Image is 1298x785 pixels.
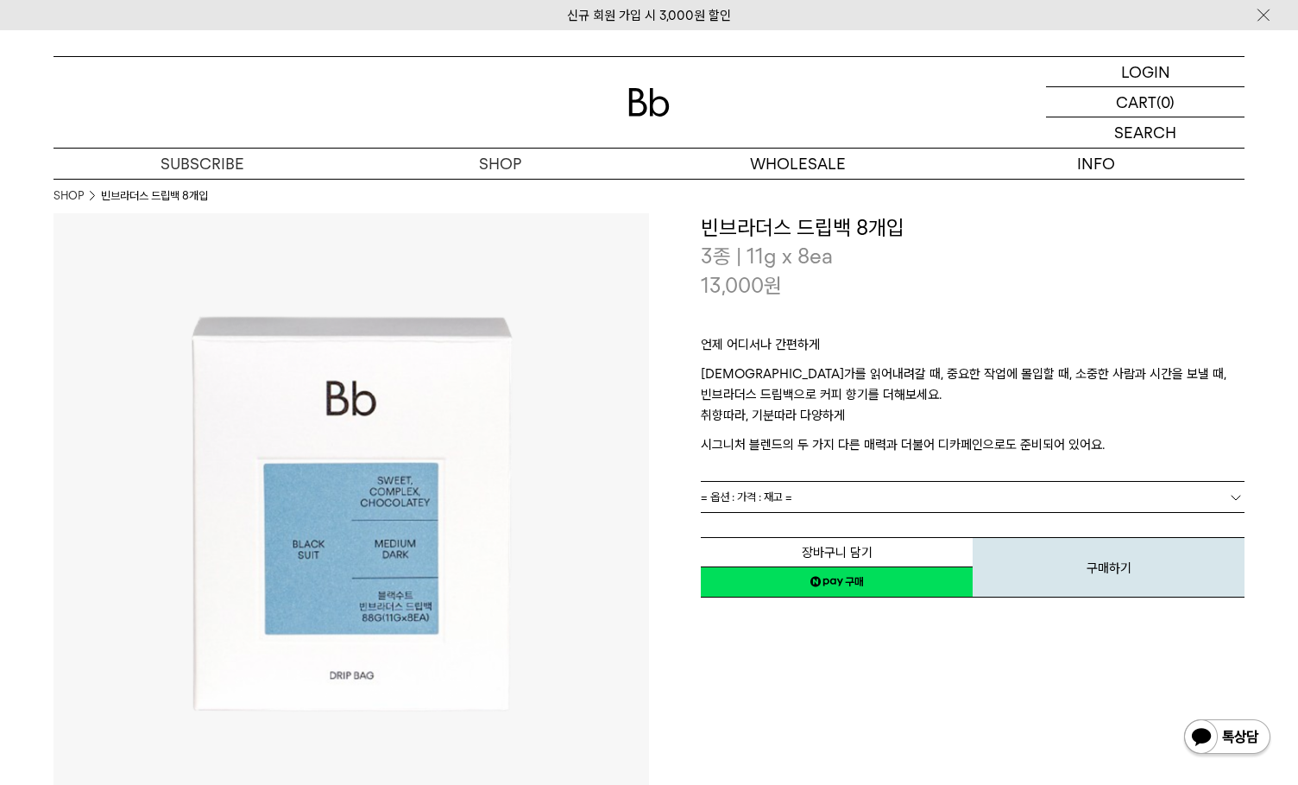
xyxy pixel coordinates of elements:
[54,187,84,205] a: SHOP
[701,364,1244,405] p: [DEMOGRAPHIC_DATA]가를 읽어내려갈 때, 중요한 작업에 몰입할 때, 소중한 사람과 시간을 보낼 때, 빈브라더스 드립백으로 커피 향기를 더해보세요.
[1046,87,1244,117] a: CART (0)
[1156,87,1175,117] p: (0)
[947,149,1244,179] p: INFO
[973,537,1244,598] button: 구매하기
[701,537,973,567] button: 장바구니 담기
[701,213,1244,243] h3: 빈브라더스 드립백 8개입
[54,149,351,179] a: SUBSCRIBE
[701,271,782,301] p: 13,000
[764,273,782,298] span: 원
[701,567,973,598] a: 새창
[701,434,1244,455] p: 시그니처 블렌드의 두 가지 다른 매력과 더불어 디카페인으로도 준비되어 있어요.
[1046,57,1244,87] a: LOGIN
[701,482,792,512] span: = 옵션 : 가격 : 재고 =
[701,405,1244,434] p: 취향따라, 기분따라 다양하게
[101,187,208,205] li: 빈브라더스 드립백 8개입
[351,149,649,179] a: SHOP
[1182,718,1272,759] img: 카카오톡 채널 1:1 채팅 버튼
[1121,57,1170,86] p: LOGIN
[1114,117,1176,148] p: SEARCH
[701,242,1244,271] p: 3종 | 11g x 8ea
[701,334,1244,364] p: 언제 어디서나 간편하게
[649,149,947,179] p: WHOLESALE
[1116,87,1156,117] p: CART
[628,88,670,117] img: 로고
[567,8,731,23] a: 신규 회원 가입 시 3,000원 할인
